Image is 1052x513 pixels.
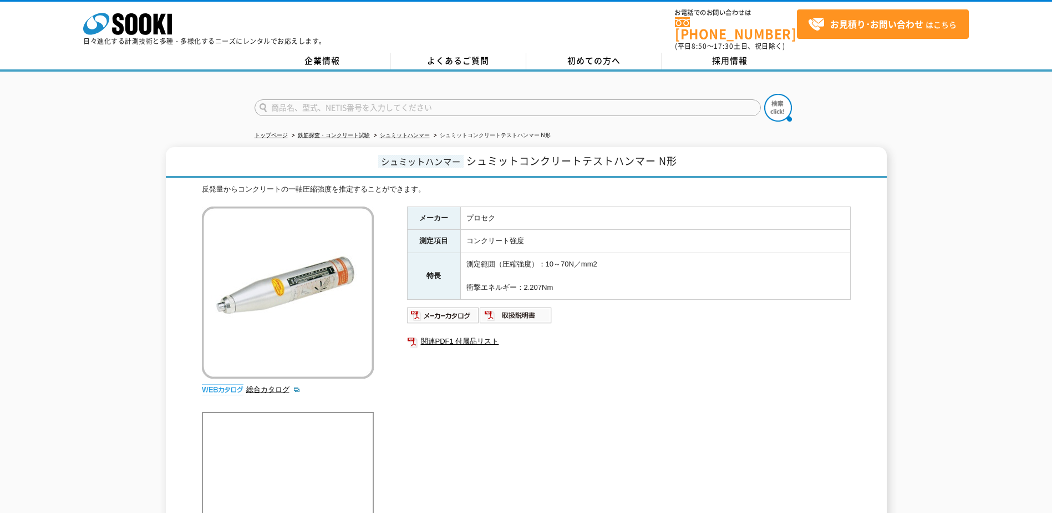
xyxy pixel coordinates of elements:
span: お電話でのお問い合わせは [675,9,797,16]
strong: お見積り･お問い合わせ [830,17,923,31]
a: よくあるご質問 [390,53,526,69]
p: 日々進化する計測技術と多種・多様化するニーズにレンタルでお応えします。 [83,38,326,44]
a: [PHONE_NUMBER] [675,17,797,40]
td: プロセク [460,207,850,230]
td: コンクリート強度 [460,230,850,253]
a: お見積り･お問い合わせはこちら [797,9,969,39]
span: シュミットハンマー [378,155,464,168]
img: btn_search.png [764,94,792,122]
th: 測定項目 [407,230,460,253]
img: メーカーカタログ [407,306,480,324]
a: 鉄筋探査・コンクリート試験 [298,132,370,138]
a: シュミットハンマー [380,132,430,138]
div: 反発量からコンクリートの一軸圧縮強度を推定することができます。 [202,184,851,195]
span: (平日 ～ 土日、祝日除く) [675,41,785,51]
img: 取扱説明書 [480,306,552,324]
span: 8:50 [692,41,707,51]
span: はこちら [808,16,957,33]
img: webカタログ [202,384,243,395]
a: 関連PDF1 付属品リスト [407,334,851,349]
a: 企業情報 [255,53,390,69]
a: トップページ [255,132,288,138]
a: 採用情報 [662,53,798,69]
input: 商品名、型式、NETIS番号を入力してください [255,99,761,116]
a: 取扱説明書 [480,314,552,322]
a: メーカーカタログ [407,314,480,322]
th: 特長 [407,253,460,299]
li: シュミットコンクリートテストハンマー N形 [431,130,551,142]
td: 測定範囲（圧縮強度）：10～70N／mm2 衝撃エネルギー：2.207Nm [460,253,850,299]
th: メーカー [407,207,460,230]
span: 17:30 [714,41,734,51]
span: 初めての方へ [567,54,621,67]
a: 初めての方へ [526,53,662,69]
a: 総合カタログ [246,385,301,394]
img: シュミットコンクリートテストハンマー N形 [202,207,374,379]
span: シュミットコンクリートテストハンマー N形 [466,153,677,168]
